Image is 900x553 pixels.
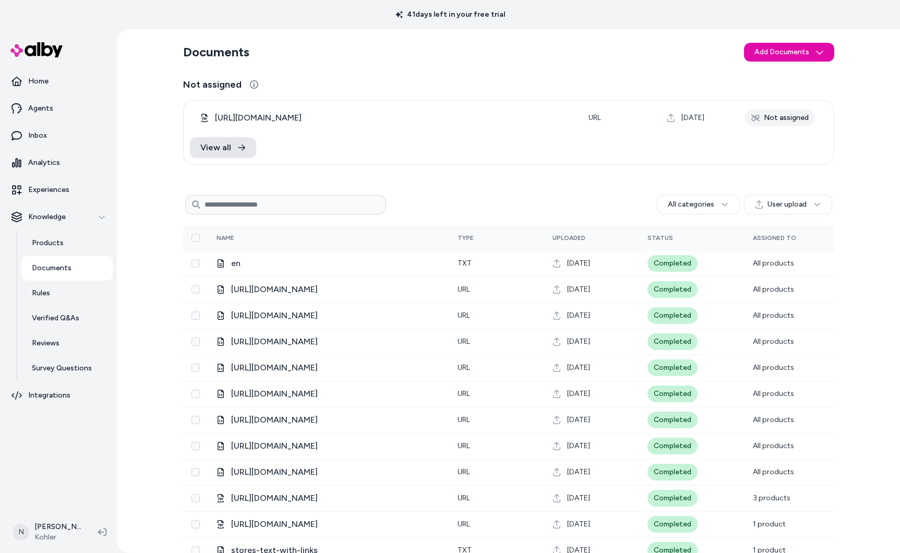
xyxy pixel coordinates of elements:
[745,110,815,126] div: Not assigned
[32,338,59,348] p: Reviews
[217,388,441,400] div: https://assist.kohler.com/.html
[753,363,794,372] span: All products
[458,467,470,476] span: URL
[191,390,200,398] button: Select row
[217,309,441,322] div: /en/my-account/product-registration.html
[567,284,590,295] span: [DATE]
[231,335,318,348] span: [URL][DOMAIN_NAME]
[28,212,66,222] p: Knowledge
[567,389,590,399] span: [DATE]
[753,441,794,450] span: All products
[589,113,601,122] span: URL
[458,494,470,502] span: URL
[10,42,63,57] img: alby Logo
[753,415,794,424] span: All products
[458,337,470,346] span: URL
[217,414,441,426] div: /en/help/return-policy.html
[217,492,441,504] div: 1240535-2/.pdf
[28,390,70,401] p: Integrations
[13,524,29,540] span: N
[753,467,794,476] span: All products
[34,532,81,543] span: Kohler
[458,520,470,528] span: URL
[21,306,113,331] a: Verified Q&As
[28,130,47,141] p: Inbox
[217,283,441,296] div: /en/support/how-to-use-kohler-cleaning-products.html
[458,363,470,372] span: URL
[191,520,200,528] button: Select row
[458,441,470,450] span: URL
[458,389,470,398] span: URL
[744,43,834,62] button: Add Documents
[217,440,441,452] div: /en/orders/order-status.html
[647,255,698,272] div: Completed
[191,311,200,320] button: Select row
[231,309,318,322] span: [URL][DOMAIN_NAME]
[681,113,704,123] span: [DATE]
[753,337,794,346] span: All products
[567,519,590,530] span: [DATE]
[753,520,786,528] span: 1 product
[389,9,511,20] p: 41 days left in your free trial
[200,112,572,124] div: 33af655a-d530-5729-bd45-eecb5e623893.pdf
[32,238,64,248] p: Products
[458,259,472,268] span: txt
[217,362,441,374] div: /en/help/shipping-and-deliveries.html
[191,364,200,372] button: Select row
[753,285,794,294] span: All products
[231,257,241,270] span: en
[567,310,590,321] span: [DATE]
[647,412,698,428] div: Completed
[191,234,200,242] button: Select all
[28,103,53,114] p: Agents
[647,516,698,533] div: Completed
[4,150,113,175] a: Analytics
[217,466,441,478] div: https://assist.kohler.com/en/warranty.html
[217,335,441,348] div: /en/support/contact.html
[191,442,200,450] button: Select row
[753,234,796,242] span: Assigned To
[458,415,470,424] span: URL
[32,313,79,323] p: Verified Q&As
[753,311,794,320] span: All products
[191,468,200,476] button: Select row
[657,195,740,214] button: All categories
[4,123,113,148] a: Inbox
[753,259,794,268] span: All products
[647,490,698,507] div: Completed
[753,389,794,398] span: All products
[668,199,714,210] span: All categories
[647,307,698,324] div: Completed
[458,285,470,294] span: URL
[567,363,590,373] span: [DATE]
[190,137,256,158] a: View all
[21,331,113,356] a: Reviews
[231,414,318,426] span: [URL][DOMAIN_NAME]
[753,494,790,502] span: 3 products
[217,518,441,531] div: 97339-NA/.pdf
[28,158,60,168] p: Analytics
[32,288,50,298] p: Rules
[567,415,590,425] span: [DATE]
[4,205,113,230] button: Knowledge
[231,388,318,400] span: [URL][DOMAIN_NAME]
[231,362,318,374] span: [URL][DOMAIN_NAME]
[647,234,673,242] span: Status
[567,467,590,477] span: [DATE]
[647,386,698,402] div: Completed
[647,464,698,480] div: Completed
[767,199,807,210] span: User upload
[231,440,318,452] span: [URL][DOMAIN_NAME]
[567,441,590,451] span: [DATE]
[567,493,590,503] span: [DATE]
[567,336,590,347] span: [DATE]
[34,522,81,532] p: [PERSON_NAME]
[191,259,200,268] button: Select row
[191,338,200,346] button: Select row
[231,283,318,296] span: [URL][DOMAIN_NAME]
[744,195,832,214] button: User upload
[231,518,318,531] span: [URL][DOMAIN_NAME]
[647,333,698,350] div: Completed
[553,234,585,242] span: Uploaded
[458,311,470,320] span: URL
